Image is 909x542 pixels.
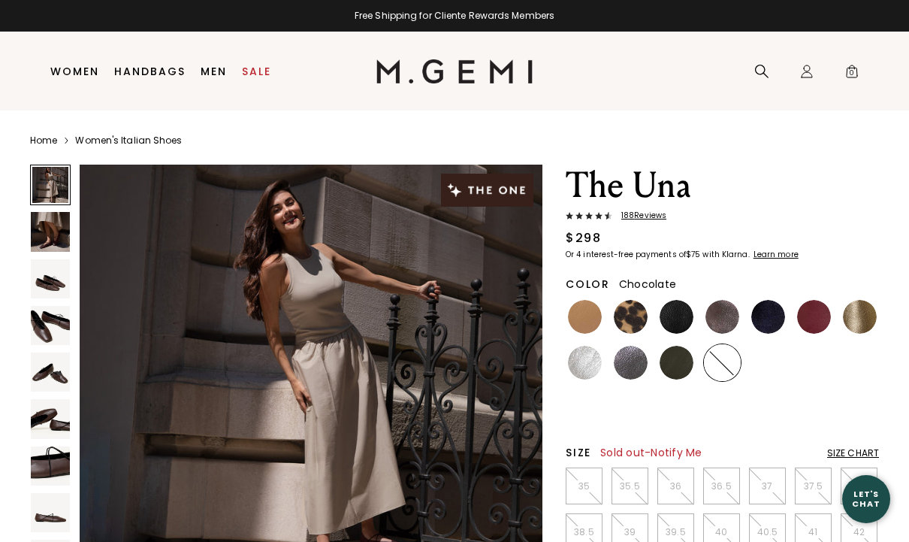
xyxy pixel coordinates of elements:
img: Antique Rose [751,346,785,380]
img: Gunmetal [614,346,648,380]
h1: The Una [566,165,879,207]
p: 37 [750,480,785,492]
img: Gold [843,300,877,334]
img: Midnight Blue [751,300,785,334]
img: Navy [568,392,602,425]
span: Sold out - Notify Me [600,445,702,460]
img: Ballerina Pink [843,346,877,380]
p: 41 [796,526,831,538]
p: 35 [566,480,602,492]
img: The Una [31,306,70,345]
a: 188Reviews [566,211,879,223]
klarna-placement-style-amount: $75 [686,249,700,260]
p: 38 [841,480,877,492]
img: The Una [31,493,70,532]
a: Learn more [752,250,799,259]
img: Ecru [797,346,831,380]
a: Men [201,65,227,77]
a: Women [50,65,99,77]
img: Burgundy [797,300,831,334]
klarna-placement-style-cta: Learn more [753,249,799,260]
img: The One tag [441,174,533,207]
p: 42 [841,526,877,538]
a: Sale [242,65,271,77]
img: Chocolate [705,346,739,380]
img: Silver [568,346,602,380]
img: The Una [31,259,70,298]
span: Chocolate [619,277,676,292]
span: 188 Review s [612,211,666,220]
p: 36.5 [704,480,739,492]
p: 36 [658,480,693,492]
div: Let's Chat [842,489,890,508]
div: Size Chart [827,447,879,459]
a: Women's Italian Shoes [75,135,182,147]
img: The Una [31,399,70,438]
klarna-placement-style-body: with Klarna [702,249,751,260]
p: 38.5 [566,526,602,538]
span: 0 [844,67,859,82]
img: Military [660,346,693,380]
p: 39 [612,526,648,538]
klarna-placement-style-body: Or 4 interest-free payments of [566,249,686,260]
h2: Color [566,278,610,290]
img: M.Gemi [376,59,533,83]
p: 40.5 [750,526,785,538]
img: Cocoa [705,300,739,334]
img: Black [660,300,693,334]
p: 40 [704,526,739,538]
p: 39.5 [658,526,693,538]
img: The Una [31,353,70,392]
h2: Size [566,447,591,459]
a: Handbags [114,65,186,77]
p: 35.5 [612,480,648,492]
a: Home [30,135,57,147]
p: 37.5 [796,480,831,492]
img: The Una [31,447,70,486]
img: Leopard Print [614,300,648,334]
img: Light Tan [568,300,602,334]
img: The Una [31,212,70,251]
div: $298 [566,229,601,247]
